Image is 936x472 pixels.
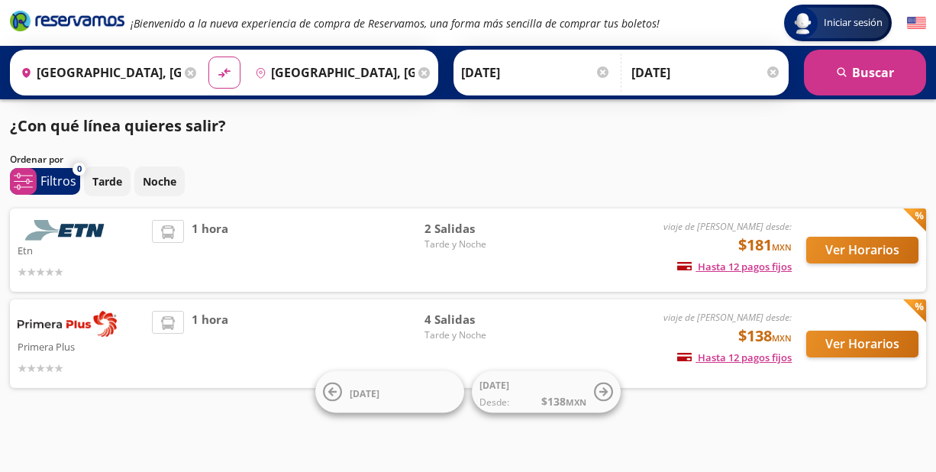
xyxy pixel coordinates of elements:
small: MXN [772,241,792,253]
p: Etn [18,241,144,259]
p: Primera Plus [18,337,144,355]
span: $ 138 [541,393,586,409]
button: [DATE] [315,371,464,413]
input: Buscar Destino [249,53,415,92]
p: ¿Con qué línea quieres salir? [10,115,226,137]
span: Iniciar sesión [818,15,889,31]
p: Filtros [40,172,76,190]
span: $181 [738,234,792,257]
p: Ordenar por [10,153,63,166]
input: Opcional [631,53,781,92]
span: [DATE] [350,386,379,399]
span: Tarde y Noche [424,238,531,251]
span: 2 Salidas [424,220,531,238]
img: Primera Plus [18,311,117,337]
small: MXN [772,332,792,344]
span: Desde: [479,396,509,409]
span: $138 [738,325,792,348]
button: Tarde [84,166,131,196]
input: Elegir Fecha [461,53,611,92]
span: 1 hora [192,220,228,280]
span: Hasta 12 pagos fijos [677,351,792,364]
button: English [907,14,926,33]
button: Noche [134,166,185,196]
span: 4 Salidas [424,311,531,328]
span: 0 [77,163,82,176]
img: Etn [18,220,117,241]
button: Ver Horarios [806,331,918,357]
button: 0Filtros [10,168,80,195]
p: Tarde [92,173,122,189]
span: [DATE] [479,379,509,392]
em: viaje de [PERSON_NAME] desde: [663,220,792,233]
span: 1 hora [192,311,228,377]
i: Brand Logo [10,9,124,32]
em: ¡Bienvenido a la nueva experiencia de compra de Reservamos, una forma más sencilla de comprar tus... [131,16,660,31]
span: Tarde y Noche [424,328,531,342]
input: Buscar Origen [15,53,181,92]
button: Ver Horarios [806,237,918,263]
em: viaje de [PERSON_NAME] desde: [663,311,792,324]
button: [DATE]Desde:$138MXN [472,371,621,413]
p: Noche [143,173,176,189]
span: Hasta 12 pagos fijos [677,260,792,273]
button: Buscar [804,50,926,95]
small: MXN [566,396,586,408]
a: Brand Logo [10,9,124,37]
